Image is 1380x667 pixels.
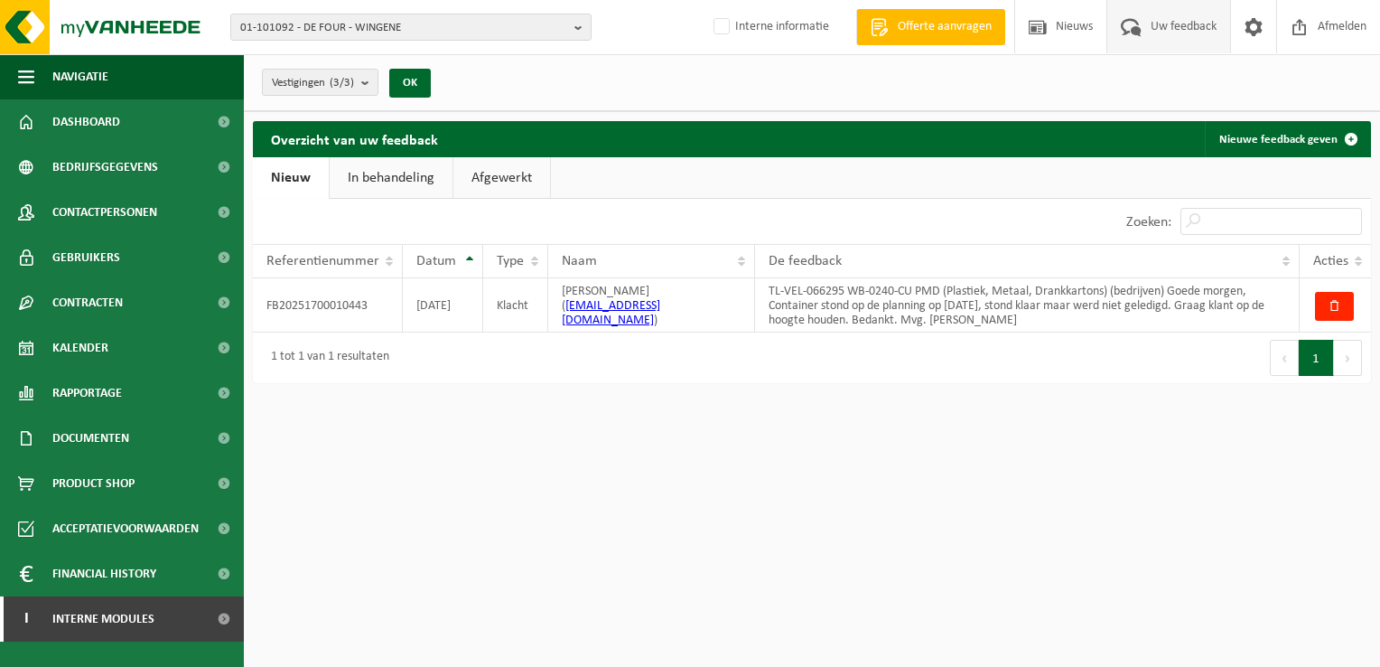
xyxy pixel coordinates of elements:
[330,77,354,89] count: (3/3)
[330,157,452,199] a: In behandeling
[230,14,592,41] button: 01-101092 - DE FOUR - WINGENE
[562,299,660,327] a: [EMAIL_ADDRESS][DOMAIN_NAME]
[562,254,597,268] span: Naam
[272,70,354,97] span: Vestigingen
[1205,121,1369,157] a: Nieuwe feedback geven
[52,235,120,280] span: Gebruikers
[1270,340,1299,376] button: Previous
[52,506,199,551] span: Acceptatievoorwaarden
[403,278,483,333] td: [DATE]
[52,280,123,325] span: Contracten
[1126,215,1171,230] label: Zoeken:
[483,278,547,333] td: Klacht
[1299,340,1334,376] button: 1
[266,254,379,268] span: Referentienummer
[52,145,158,190] span: Bedrijfsgegevens
[453,157,550,199] a: Afgewerkt
[262,69,378,96] button: Vestigingen(3/3)
[52,99,120,145] span: Dashboard
[52,551,156,597] span: Financial History
[710,14,829,41] label: Interne informatie
[52,416,129,461] span: Documenten
[52,54,108,99] span: Navigatie
[497,254,524,268] span: Type
[52,597,154,642] span: Interne modules
[253,278,403,333] td: FB20251700010443
[240,14,567,42] span: 01-101092 - DE FOUR - WINGENE
[755,278,1300,333] td: TL-VEL-066295 WB-0240-CU PMD (Plastiek, Metaal, Drankkartons) (bedrijven) Goede morgen, Container...
[562,285,660,327] span: [PERSON_NAME] ( )
[1334,340,1362,376] button: Next
[253,121,456,156] h2: Overzicht van uw feedback
[52,325,108,371] span: Kalender
[893,18,996,36] span: Offerte aanvragen
[262,342,389,374] div: 1 tot 1 van 1 resultaten
[856,9,1005,45] a: Offerte aanvragen
[769,254,842,268] span: De feedback
[18,597,34,642] span: I
[389,69,431,98] button: OK
[253,157,329,199] a: Nieuw
[416,254,456,268] span: Datum
[1313,254,1348,268] span: Acties
[52,190,157,235] span: Contactpersonen
[52,461,135,506] span: Product Shop
[52,371,122,416] span: Rapportage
